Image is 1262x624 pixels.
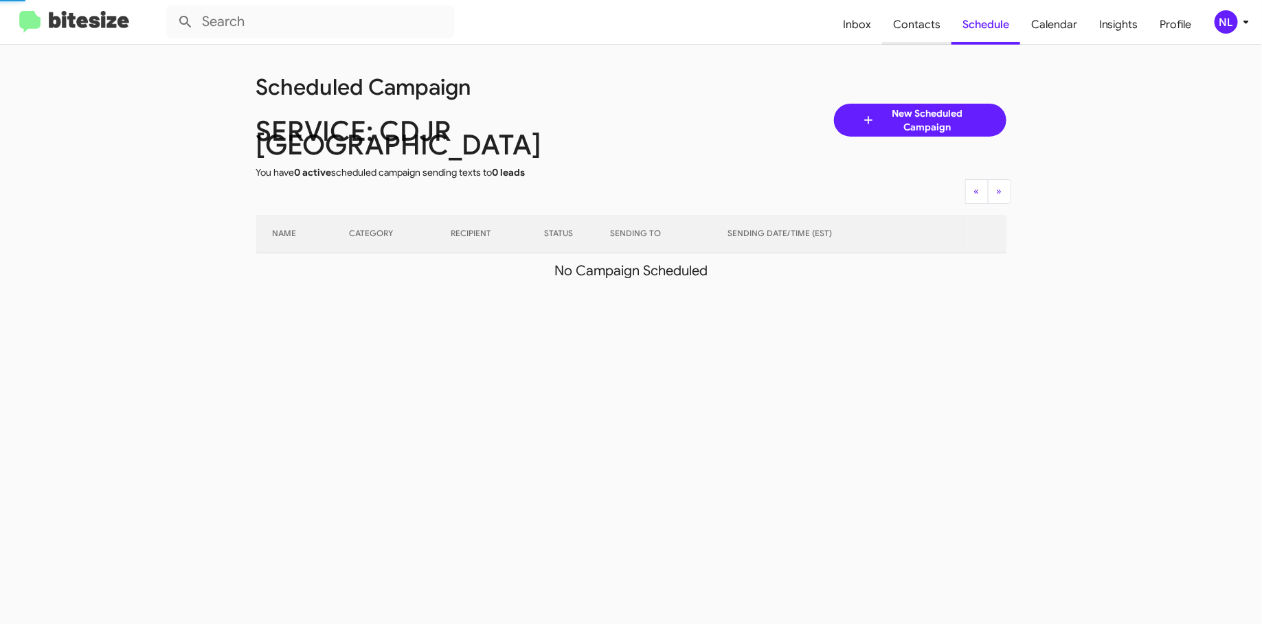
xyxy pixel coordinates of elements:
a: Insights [1088,5,1149,45]
th: SENDING DATE/TIME (EST) [728,215,968,253]
span: 0 leads [493,166,526,178]
a: Inbox [832,5,882,45]
a: Profile [1149,5,1203,45]
span: New Scheduled Campaign [876,106,979,134]
span: 0 active [295,166,332,178]
div: Scheduled Campaign [246,80,642,94]
span: « [974,185,980,197]
nav: Page navigation example [966,179,1011,204]
a: Schedule [951,5,1020,45]
th: NAME [256,215,350,253]
th: STATUS [544,215,611,253]
th: SENDING TO [611,215,728,253]
div: SERVICE: CDJR [GEOGRAPHIC_DATA] [246,124,642,152]
button: Previous [965,179,989,204]
th: RECIPIENT [451,215,544,253]
a: Contacts [882,5,951,45]
button: NL [1203,10,1247,34]
a: Calendar [1020,5,1088,45]
button: Next [988,179,1011,204]
input: Search [166,5,455,38]
div: You have scheduled campaign sending texts to [246,165,642,179]
div: NL [1215,10,1238,34]
div: No Campaign Scheduled [256,264,1006,278]
a: New Scheduled Campaign [834,104,1006,137]
th: CATEGORY [349,215,450,253]
span: » [997,185,1002,197]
